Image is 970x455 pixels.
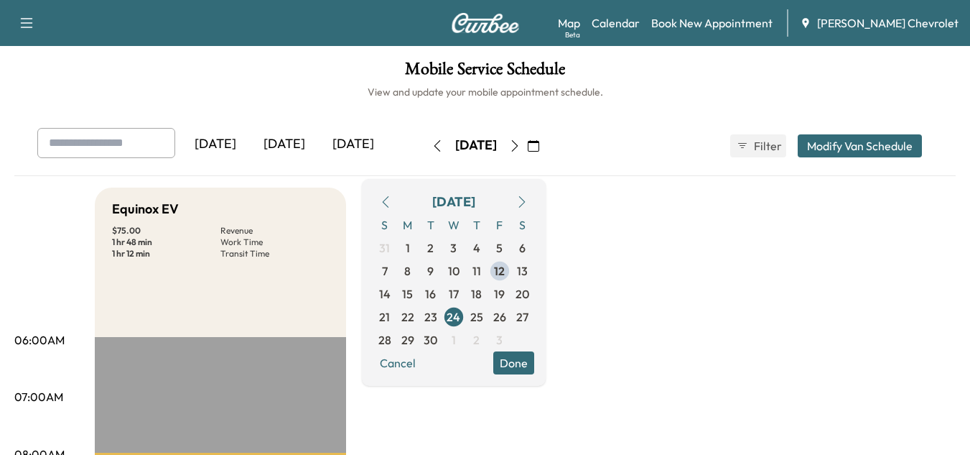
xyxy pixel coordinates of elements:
h5: Equinox EV [112,199,179,219]
span: 14 [379,285,391,303]
button: Cancel [373,351,422,374]
span: 27 [516,308,528,326]
span: 1 [452,331,456,349]
div: [DATE] [250,128,319,161]
span: 5 [496,239,503,257]
div: Beta [565,29,580,40]
h6: View and update your mobile appointment schedule. [14,85,956,99]
span: Filter [754,137,780,155]
div: [DATE] [181,128,250,161]
span: S [373,213,396,236]
span: 30 [424,331,437,349]
span: 11 [472,262,481,280]
p: $ 75.00 [112,225,220,236]
span: 19 [494,285,505,303]
span: 2 [473,331,480,349]
span: 2 [427,239,434,257]
a: Book New Appointment [651,14,773,32]
span: 23 [424,308,437,326]
p: 07:00AM [14,388,63,405]
span: 7 [382,262,388,280]
span: T [419,213,442,236]
span: S [511,213,534,236]
span: 18 [471,285,482,303]
span: 24 [447,308,460,326]
button: Done [493,351,534,374]
p: Revenue [220,225,329,236]
button: Filter [730,134,786,157]
span: 22 [401,308,414,326]
h1: Mobile Service Schedule [14,60,956,85]
span: 8 [404,262,411,280]
a: Calendar [592,14,640,32]
span: F [488,213,511,236]
span: [PERSON_NAME] Chevrolet [817,14,959,32]
span: 26 [493,308,506,326]
span: 10 [448,262,460,280]
p: Transit Time [220,248,329,259]
span: M [396,213,419,236]
button: Modify Van Schedule [798,134,922,157]
span: 29 [401,331,414,349]
span: 13 [517,262,528,280]
p: 06:00AM [14,331,65,349]
p: Work Time [220,236,329,248]
span: 3 [496,331,503,349]
div: [DATE] [455,137,497,155]
p: 1 hr 48 min [112,236,220,248]
span: 15 [402,285,413,303]
span: 20 [516,285,529,303]
p: 1 hr 12 min [112,248,220,259]
span: 28 [378,331,391,349]
span: 1 [406,239,410,257]
span: 31 [379,239,390,257]
span: 17 [449,285,459,303]
span: 21 [379,308,390,326]
span: 9 [427,262,434,280]
a: MapBeta [558,14,580,32]
div: [DATE] [432,192,475,212]
span: 4 [473,239,480,257]
span: 12 [494,262,505,280]
div: [DATE] [319,128,388,161]
span: 16 [425,285,436,303]
span: 25 [470,308,483,326]
span: 6 [519,239,526,257]
img: Curbee Logo [451,13,520,33]
span: T [465,213,488,236]
span: 3 [450,239,457,257]
span: W [442,213,465,236]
